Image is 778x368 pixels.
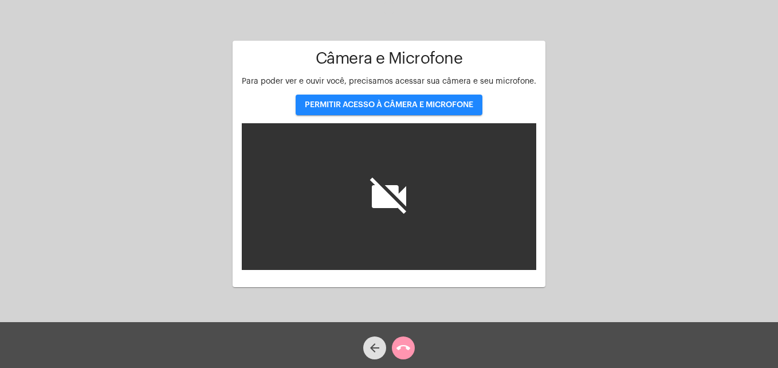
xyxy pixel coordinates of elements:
i: videocam_off [366,174,412,220]
span: Para poder ver e ouvir você, precisamos acessar sua câmera e seu microfone. [242,77,536,85]
span: PERMITIR ACESSO À CÂMERA E MICROFONE [305,101,473,109]
mat-icon: call_end [396,341,410,355]
h1: Câmera e Microfone [242,50,536,68]
button: PERMITIR ACESSO À CÂMERA E MICROFONE [296,95,482,115]
mat-icon: arrow_back [368,341,382,355]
